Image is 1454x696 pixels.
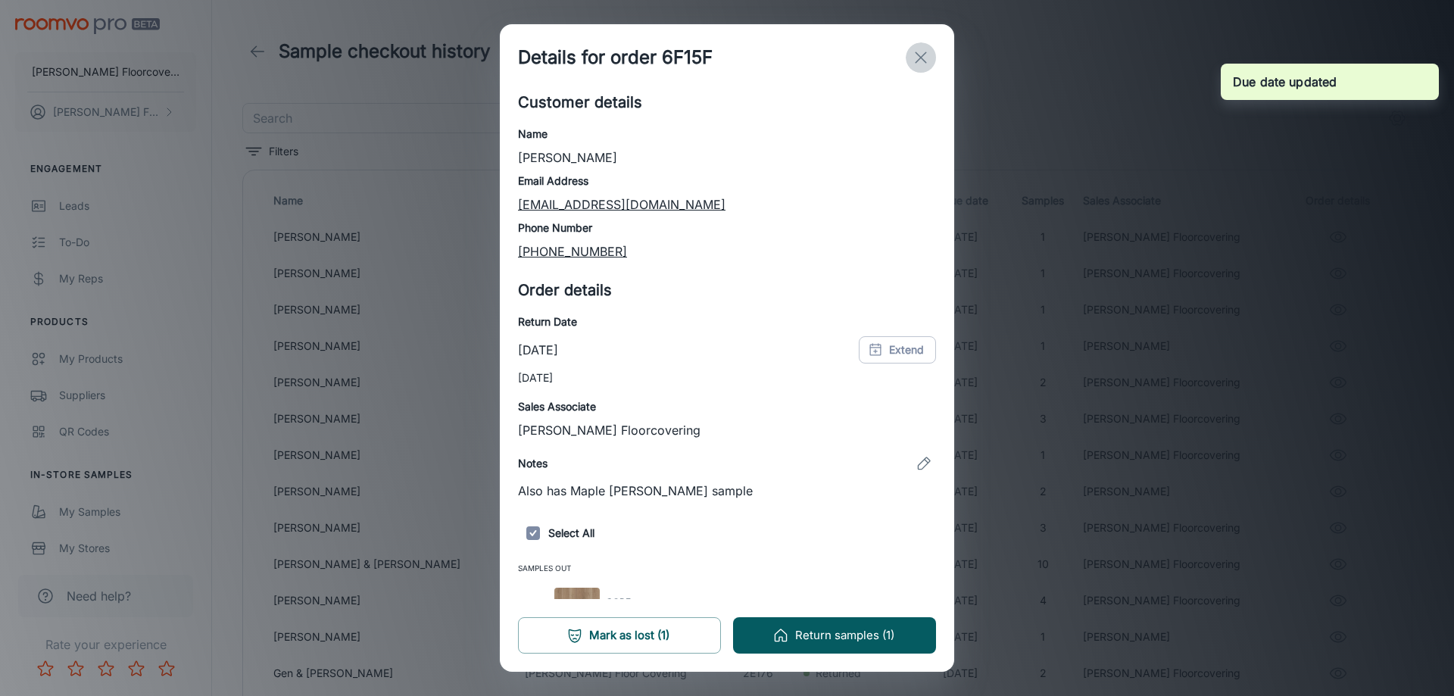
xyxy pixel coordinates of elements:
a: [EMAIL_ADDRESS][DOMAIN_NAME] [518,197,725,212]
h6: Phone Number [518,220,936,236]
button: Return samples (1) [733,617,936,654]
h6: Return Date [518,314,936,330]
span: COREtec [606,595,874,609]
h6: Notes [518,455,548,472]
p: [PERSON_NAME] Floorcovering [518,421,936,439]
h5: Order details [518,279,936,301]
button: exit [906,42,936,73]
h6: Email Address [518,173,936,189]
button: Extend [859,336,936,364]
p: [PERSON_NAME] [518,148,936,167]
h6: Sales Associate [518,398,936,415]
h5: Customer details [518,91,936,114]
h6: Due date updated [1233,73,1337,91]
p: [DATE] [518,370,936,386]
button: Mark as lost (1) [518,617,721,654]
a: [PHONE_NUMBER] [518,244,627,259]
p: [DATE] [518,341,558,359]
h6: Name [518,126,936,142]
span: Samples Out [518,560,936,582]
h1: Details for order 6F15F [518,44,713,71]
img: COREtec Originals Enhanced Vv012 Jerome Oak [554,588,600,633]
h6: Select All [518,518,936,548]
p: Also has Maple [PERSON_NAME] sample [518,482,936,500]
